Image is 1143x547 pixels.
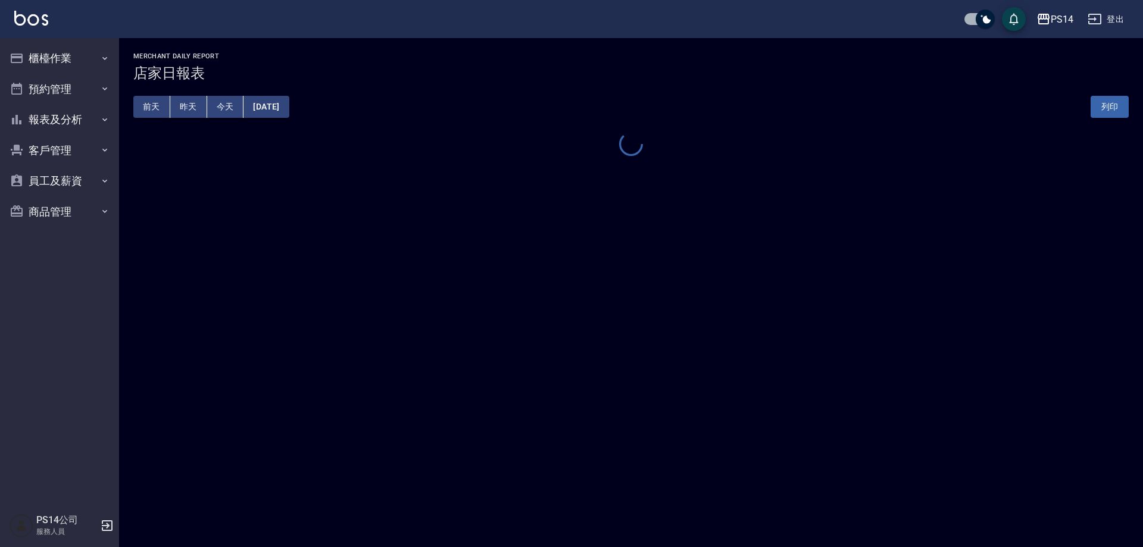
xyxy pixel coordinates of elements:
[36,514,97,526] h5: PS14公司
[133,52,1129,60] h2: Merchant Daily Report
[133,65,1129,82] h3: 店家日報表
[14,11,48,26] img: Logo
[1051,12,1073,27] div: PS14
[1032,7,1078,32] button: PS14
[1002,7,1026,31] button: save
[5,74,114,105] button: 預約管理
[5,104,114,135] button: 報表及分析
[36,526,97,537] p: 服務人員
[207,96,244,118] button: 今天
[5,43,114,74] button: 櫃檯作業
[5,165,114,196] button: 員工及薪資
[133,96,170,118] button: 前天
[5,196,114,227] button: 商品管理
[10,514,33,537] img: Person
[5,135,114,166] button: 客戶管理
[243,96,289,118] button: [DATE]
[1091,96,1129,118] button: 列印
[1083,8,1129,30] button: 登出
[170,96,207,118] button: 昨天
